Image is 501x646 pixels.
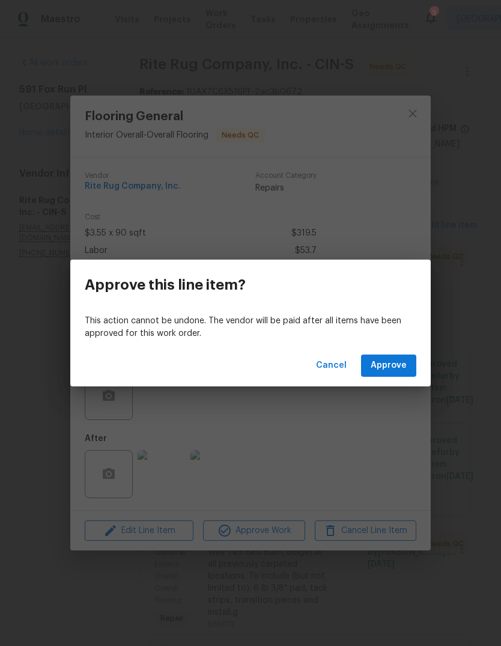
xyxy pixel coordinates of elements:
h3: Approve this line item? [85,276,246,293]
button: Approve [361,355,416,377]
span: Approve [371,358,407,373]
span: Cancel [316,358,347,373]
button: Cancel [311,355,351,377]
p: This action cannot be undone. The vendor will be paid after all items have been approved for this... [85,315,416,340]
